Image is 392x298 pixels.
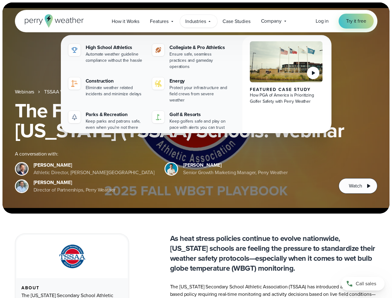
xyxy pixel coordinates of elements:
img: construction perry weather [71,80,78,87]
div: How PGA of America is Prioritizing Golfer Safety with Perry Weather [250,92,323,105]
div: Senior Growth Marketing Manager, Perry Weather [183,169,288,176]
span: Features [150,18,169,25]
a: Energy Protect your infrastructure and field crews from severe weather [150,75,231,106]
img: Spencer Patton, Perry Weather [165,163,177,175]
span: Watch [349,182,362,190]
nav: Breadcrumb [15,88,377,96]
a: Try it free [339,14,373,29]
div: Eliminate weather related incidents and minimize delays [86,85,145,97]
div: Director of Partnerships, Perry Weather [34,186,115,194]
a: Webinars [15,88,34,96]
a: Golf & Resorts Keep golfers safe and play on pace with alerts you can trust [150,108,231,133]
span: Company [261,17,282,25]
img: highschool-icon.svg [71,46,78,54]
img: parks-icon-grey.svg [71,113,78,121]
img: PGA of America, Frisco Campus [250,41,323,82]
div: Automate weather guideline compliance without the hassle [86,51,145,64]
h1: The Fall WBGT Playbook for [US_STATE] (TSSAA) Schools: Webinar [15,101,377,140]
a: How it Works [106,15,145,28]
div: Ensure safe, seamless practices and gameday operations [169,51,229,70]
img: proathletics-icon@2x-1.svg [155,46,162,54]
img: energy-icon@2x-1.svg [155,80,162,87]
div: Energy [169,77,229,85]
div: Golf & Resorts [169,111,229,118]
a: High School Athletics Automate weather guideline compliance without the hassle [66,41,147,66]
div: Keep golfers safe and play on pace with alerts you can trust [169,118,229,131]
a: Case Studies [217,15,255,28]
div: About [21,286,123,291]
span: How it Works [112,18,139,25]
a: TSSAA WBGT Fall Playbook [44,88,103,96]
div: [PERSON_NAME] [34,161,155,169]
div: High School Athletics [86,44,145,51]
a: Call sales [341,277,385,291]
span: Call sales [356,280,376,287]
img: Brian Wyatt [16,163,28,175]
div: Athletic Director, [PERSON_NAME][GEOGRAPHIC_DATA] [34,169,155,176]
div: A conversation with: [15,150,329,158]
div: Collegiate & Pro Athletics [169,44,229,51]
img: golf-iconV2.svg [155,113,162,121]
span: Try it free [346,17,366,25]
a: PGA of America, Frisco Campus Featured Case Study How PGA of America is Prioritizing Golfer Safet... [242,36,330,138]
a: construction perry weather Construction Eliminate weather related incidents and minimize delays [66,75,147,100]
div: Protect your infrastructure and field crews from severe weather [169,85,229,103]
button: Watch [339,178,377,194]
div: Keep parks and patrons safe, even when you're not there [86,118,145,131]
div: [PERSON_NAME] [34,179,115,186]
div: Parks & Recreation [86,111,145,118]
span: Log in [316,17,329,25]
span: Case Studies [223,18,250,25]
img: Jeff Wood [16,180,28,192]
div: Construction [86,77,145,85]
div: [PERSON_NAME] [183,161,288,169]
a: Log in [316,17,329,25]
a: Collegiate & Pro Athletics Ensure safe, seamless practices and gameday operations [150,41,231,72]
img: TSSAA-Tennessee-Secondary-School-Athletic-Association.svg [51,242,93,271]
div: Featured Case Study [250,87,323,92]
a: Parks & Recreation Keep parks and patrons safe, even when you're not there [66,108,147,133]
p: As heat stress policies continue to evolve nationwide, [US_STATE] schools are feeling the pressur... [170,233,377,273]
span: Industries [185,18,206,25]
